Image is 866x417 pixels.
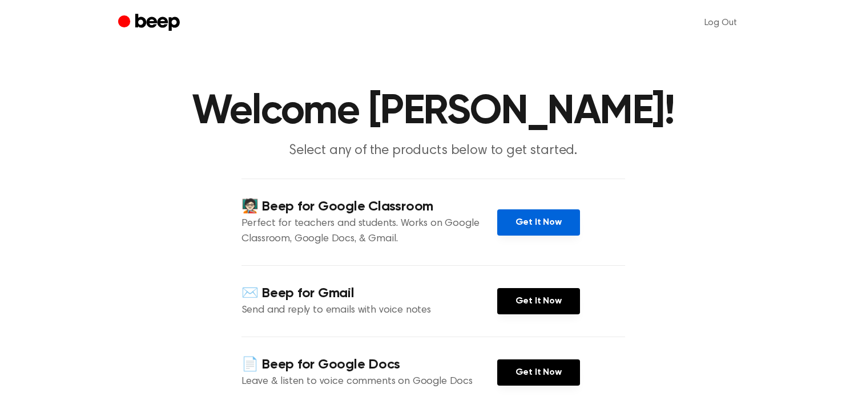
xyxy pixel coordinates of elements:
[241,374,497,390] p: Leave & listen to voice comments on Google Docs
[241,197,497,216] h4: 🧑🏻‍🏫 Beep for Google Classroom
[497,209,580,236] a: Get It Now
[141,91,726,132] h1: Welcome [PERSON_NAME]!
[497,288,580,314] a: Get It Now
[118,12,183,34] a: Beep
[241,284,497,303] h4: ✉️ Beep for Gmail
[241,355,497,374] h4: 📄 Beep for Google Docs
[241,303,497,318] p: Send and reply to emails with voice notes
[497,359,580,386] a: Get It Now
[214,141,652,160] p: Select any of the products below to get started.
[693,9,748,37] a: Log Out
[241,216,497,247] p: Perfect for teachers and students. Works on Google Classroom, Google Docs, & Gmail.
